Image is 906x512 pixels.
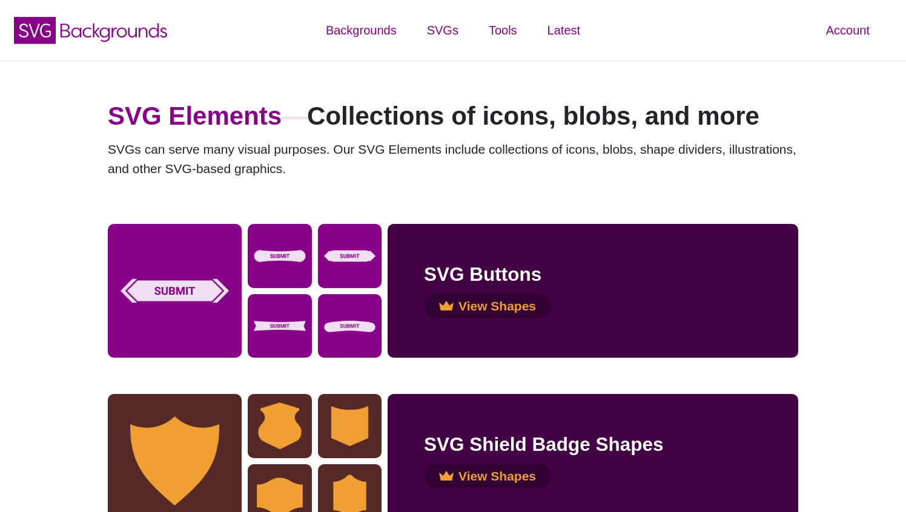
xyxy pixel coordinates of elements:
[424,464,551,489] button: View Shapes
[248,394,312,458] img: Shield Badge Shape
[811,12,885,48] a: Account
[474,12,532,48] a: Tools
[108,224,798,358] a: button with arrow capsskateboard shaped buttonfancy signpost like buttonribbon like buttoncurvy b...
[412,12,474,48] a: SVGs
[108,224,242,358] img: button with arrow caps
[532,12,595,48] a: Latest
[318,224,382,288] img: fancy signpost like button
[248,294,312,358] img: ribbon like button
[311,12,412,48] a: Backgrounds
[424,430,762,459] h2: SVG Shield Badge Shapes
[318,294,382,358] img: curvy button
[424,260,762,289] h2: SVG Buttons
[108,102,282,130] span: SVG Elements
[424,294,551,319] button: View Shapes
[282,102,307,130] span: —
[248,224,312,288] img: skateboard shaped button
[108,140,798,178] p: SVGs can serve many visual purposes. Our SVG Elements include collections of icons, blobs, shape ...
[108,97,798,135] h1: Collections of icons, blobs, and more
[318,394,382,458] img: Shield Badge Shape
